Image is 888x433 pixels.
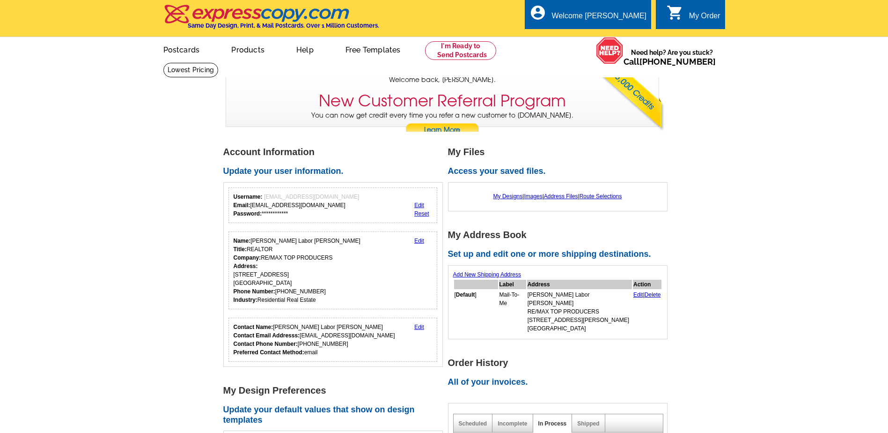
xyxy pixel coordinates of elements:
h1: My Files [448,147,673,157]
a: [PHONE_NUMBER] [639,57,716,67]
i: account_circle [529,4,546,21]
h4: Same Day Design, Print, & Mail Postcards. Over 1 Million Customers. [188,22,379,29]
a: In Process [538,420,567,427]
h2: Update your default values that show on design templates [223,405,448,425]
th: Label [499,280,526,289]
strong: Title: [234,246,247,253]
a: Incomplete [498,420,527,427]
div: | | | [453,187,662,205]
strong: Contact Email Addresss: [234,332,300,339]
div: Your login information. [228,187,438,223]
span: Call [624,57,716,67]
a: Route Selections [580,193,622,200]
div: Your personal details. [228,231,438,309]
a: Learn More [405,123,479,137]
h1: Account Information [223,147,448,157]
div: Who should we contact regarding order issues? [228,318,438,362]
a: Same Day Design, Print, & Mail Postcards. Over 1 Million Customers. [163,11,379,29]
div: My Order [689,12,720,25]
p: You can now get credit every time you refer a new customer to [DOMAIN_NAME]. [226,111,659,137]
a: Edit [414,238,424,244]
th: Action [633,280,661,289]
b: Default [456,291,475,298]
h3: New Customer Referral Program [319,91,566,111]
td: [PERSON_NAME] Labor [PERSON_NAME] RE/MAX TOP PRODUCERS [STREET_ADDRESS][PERSON_NAME] [GEOGRAPHIC_... [527,290,632,333]
a: Delete [645,291,661,298]
a: Scheduled [459,420,487,427]
i: shopping_cart [667,4,683,21]
a: shopping_cart My Order [667,10,720,22]
span: Welcome back, [PERSON_NAME]. [389,75,496,85]
h1: Order History [448,358,673,368]
a: My Designs [493,193,523,200]
a: Edit [633,291,643,298]
h1: My Design Preferences [223,386,448,396]
a: Images [524,193,542,200]
a: Add New Shipping Address [453,271,521,278]
div: Welcome [PERSON_NAME] [552,12,646,25]
strong: Contact Name: [234,324,273,330]
th: Address [527,280,632,289]
h2: Access your saved files. [448,166,673,177]
h2: All of your invoices. [448,377,673,388]
td: [ ] [454,290,498,333]
h2: Set up and edit one or more shipping destinations. [448,249,673,260]
span: [EMAIL_ADDRESS][DOMAIN_NAME] [264,194,359,200]
strong: Industry: [234,297,257,303]
h2: Update your user information. [223,166,448,177]
td: Mail-To-Me [499,290,526,333]
strong: Preferred Contact Method: [234,349,304,356]
strong: Password: [234,210,262,217]
td: | [633,290,661,333]
div: [PERSON_NAME] Labor [PERSON_NAME] REALTOR RE/MAX TOP PRODUCERS [STREET_ADDRESS] [GEOGRAPHIC_DATA]... [234,237,360,304]
div: [PERSON_NAME] Labor [PERSON_NAME] [EMAIL_ADDRESS][DOMAIN_NAME] [PHONE_NUMBER] email [234,323,395,357]
strong: Username: [234,194,263,200]
strong: Name: [234,238,251,244]
a: Free Templates [330,38,416,60]
strong: Contact Phone Number: [234,341,298,347]
a: Products [216,38,279,60]
a: Edit [414,324,424,330]
a: Help [281,38,329,60]
strong: Address: [234,263,258,269]
a: Address Files [544,193,578,200]
strong: Phone Number: [234,288,275,295]
strong: Company: [234,254,261,261]
a: Postcards [148,38,215,60]
strong: Email: [234,202,250,209]
span: Need help? Are you stuck? [624,48,720,67]
img: help [596,37,624,64]
a: Reset [414,210,429,217]
a: Edit [414,202,424,209]
h1: My Address Book [448,230,673,240]
a: Shipped [577,420,599,427]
